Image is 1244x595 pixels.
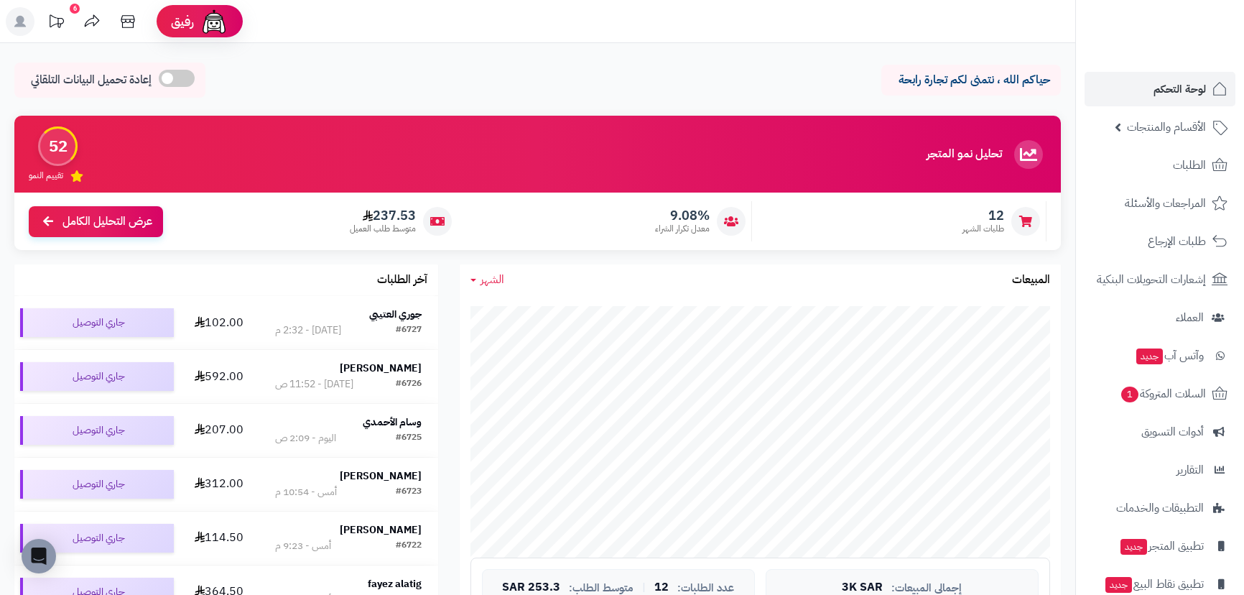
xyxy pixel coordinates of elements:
[20,416,174,445] div: جاري التوصيل
[1097,269,1206,290] span: إشعارات التحويلات البنكية
[22,539,56,573] div: Open Intercom Messenger
[1121,387,1139,403] span: 1
[200,7,228,36] img: ai-face.png
[340,469,422,484] strong: [PERSON_NAME]
[396,485,422,499] div: #6723
[275,323,341,338] div: [DATE] - 2:32 م
[368,576,422,591] strong: fayez alatig
[1085,338,1235,373] a: وآتس آبجديد
[655,208,710,223] span: 9.08%
[20,362,174,391] div: جاري التوصيل
[655,223,710,235] span: معدل تكرار الشراء
[1125,193,1206,213] span: المراجعات والأسئلة
[1146,32,1230,62] img: logo-2.png
[29,170,63,182] span: تقييم النمو
[1085,529,1235,563] a: تطبيق المتجرجديد
[1119,536,1204,556] span: تطبيق المتجر
[1105,577,1132,593] span: جديد
[1136,349,1163,364] span: جديد
[29,206,163,237] a: عرض التحليل الكامل
[171,13,194,30] span: رفيق
[396,431,422,446] div: #6725
[1085,262,1235,297] a: إشعارات التحويلات البنكية
[20,308,174,337] div: جاري التوصيل
[20,470,174,499] div: جاري التوصيل
[1135,346,1204,366] span: وآتس آب
[180,512,259,565] td: 114.50
[891,582,962,594] span: إجمالي المبيعات:
[927,148,1002,161] h3: تحليل نمو المتجر
[677,582,734,594] span: عدد الطلبات:
[396,323,422,338] div: #6727
[569,582,633,594] span: متوسط الطلب:
[962,223,1004,235] span: طلبات الشهر
[1141,422,1204,442] span: أدوات التسويق
[31,72,152,88] span: إعادة تحميل البيانات التلقائي
[396,377,422,392] div: #6726
[369,307,422,322] strong: جوري العتيبي
[180,458,259,511] td: 312.00
[396,539,422,553] div: #6722
[1085,453,1235,487] a: التقارير
[350,223,416,235] span: متوسط طلب العميل
[1120,539,1147,555] span: جديد
[1012,274,1050,287] h3: المبيعات
[180,296,259,349] td: 102.00
[642,582,646,593] span: |
[502,581,560,594] span: 253.3 SAR
[1148,231,1206,252] span: طلبات الإرجاع
[1154,79,1206,99] span: لوحة التحكم
[481,271,504,288] span: الشهر
[350,208,416,223] span: 237.53
[892,72,1050,88] p: حياكم الله ، نتمنى لكم تجارة رابحة
[1173,155,1206,175] span: الطلبات
[1085,186,1235,221] a: المراجعات والأسئلة
[1176,308,1204,328] span: العملاء
[1116,498,1204,518] span: التطبيقات والخدمات
[275,485,337,499] div: أمس - 10:54 م
[377,274,427,287] h3: آخر الطلبات
[1085,72,1235,106] a: لوحة التحكم
[1085,377,1235,411] a: السلات المتروكة1
[275,539,331,553] div: أمس - 9:23 م
[275,431,336,446] div: اليوم - 2:09 ص
[70,4,80,14] div: 6
[1120,384,1206,404] span: السلات المتروكة
[1127,117,1206,137] span: الأقسام والمنتجات
[470,272,504,288] a: الشهر
[842,581,883,594] span: 3K SAR
[1085,300,1235,335] a: العملاء
[363,415,422,430] strong: ‏وسام ‏الأحمدي
[38,7,74,40] a: تحديثات المنصة
[1104,574,1204,594] span: تطبيق نقاط البيع
[654,581,669,594] span: 12
[180,350,259,403] td: 592.00
[62,213,152,230] span: عرض التحليل الكامل
[962,208,1004,223] span: 12
[1085,224,1235,259] a: طلبات الإرجاع
[20,524,174,553] div: جاري التوصيل
[1085,415,1235,449] a: أدوات التسويق
[1176,460,1204,480] span: التقارير
[180,404,259,457] td: 207.00
[340,361,422,376] strong: [PERSON_NAME]
[1085,148,1235,183] a: الطلبات
[340,522,422,538] strong: [PERSON_NAME]
[275,377,353,392] div: [DATE] - 11:52 ص
[1085,491,1235,525] a: التطبيقات والخدمات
